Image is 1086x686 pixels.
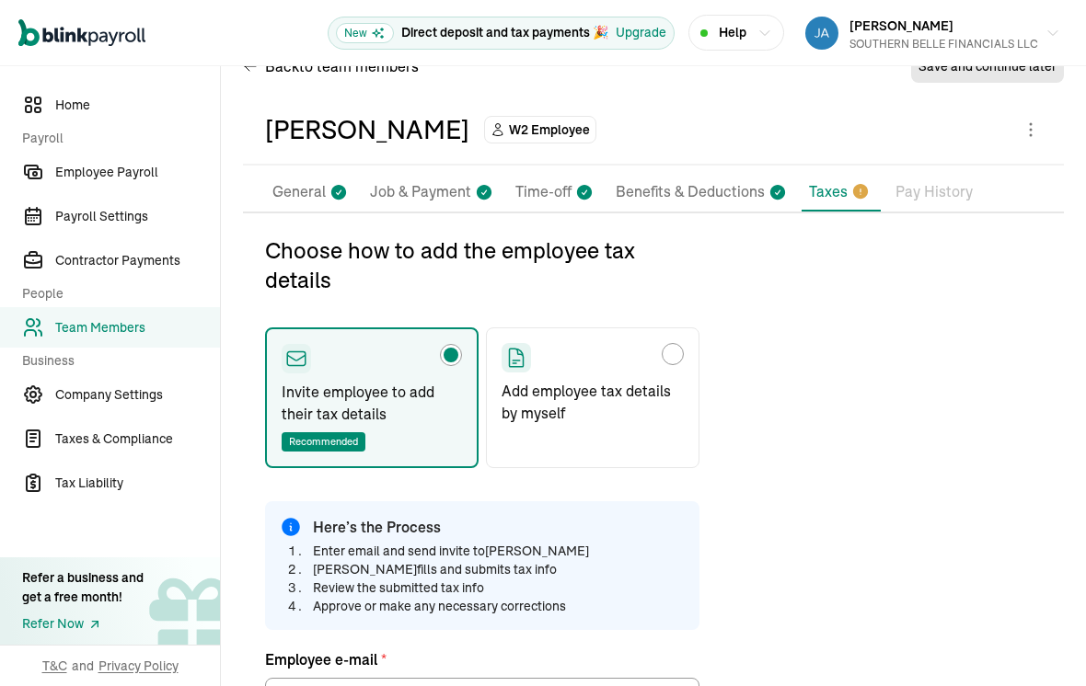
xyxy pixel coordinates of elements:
[265,235,699,630] div: Choose how to add the employee tax details
[265,235,699,294] p: Choose how to add the employee tax details
[719,23,746,42] span: Help
[313,542,589,560] li: Enter email and send invite to [PERSON_NAME]
[55,385,220,405] span: Company Settings
[313,597,589,615] li: Approve or make any necessary corrections
[98,657,179,675] span: Privacy Policy
[313,516,441,538] span: Here’s the Process
[299,55,419,77] span: to team members
[55,163,220,182] span: Employee Payroll
[55,474,220,493] span: Tax Liability
[55,429,220,449] span: Taxes & Compliance
[42,657,67,675] span: T&C
[272,180,326,204] p: General
[55,207,220,226] span: Payroll Settings
[616,23,666,42] button: Upgrade
[22,614,144,634] a: Refer Now
[502,380,684,424] p: Add employee tax details by myself
[265,648,699,670] label: Employee e-mail
[55,251,220,270] span: Contractor Payments
[18,6,145,60] nav: Global
[265,110,469,149] div: [PERSON_NAME]
[55,96,220,115] span: Home
[849,36,1038,52] div: SOUTHERN BELLE FINANCIALS LLC
[22,129,209,148] span: Payroll
[849,17,953,34] span: [PERSON_NAME]
[22,284,209,303] span: People
[22,568,144,607] div: Refer a business and get a free month!
[282,432,365,452] span: Recommended
[895,180,973,204] p: Pay History
[313,578,589,597] li: Review the submitted tax info
[809,180,848,202] p: Taxes
[798,10,1068,56] button: [PERSON_NAME]SOUTHERN BELLE FINANCIALS LLC
[313,560,589,578] li: [PERSON_NAME] fills and submits tax info
[616,180,765,204] p: Benefits & Deductions
[688,15,784,51] button: Help
[515,180,572,204] p: Time-off
[243,44,419,88] button: Backto team members
[55,318,220,337] span: Team Members
[370,180,471,204] p: Job & Payment
[22,351,209,371] span: Business
[282,381,462,425] p: Invite employee to add their tax details
[265,55,419,77] span: Back
[994,598,1086,686] iframe: Chat Widget
[336,23,394,43] span: New
[509,120,590,139] span: W2 Employee
[911,50,1064,83] button: Save and continue later
[401,23,608,42] p: Direct deposit and tax payments 🎉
